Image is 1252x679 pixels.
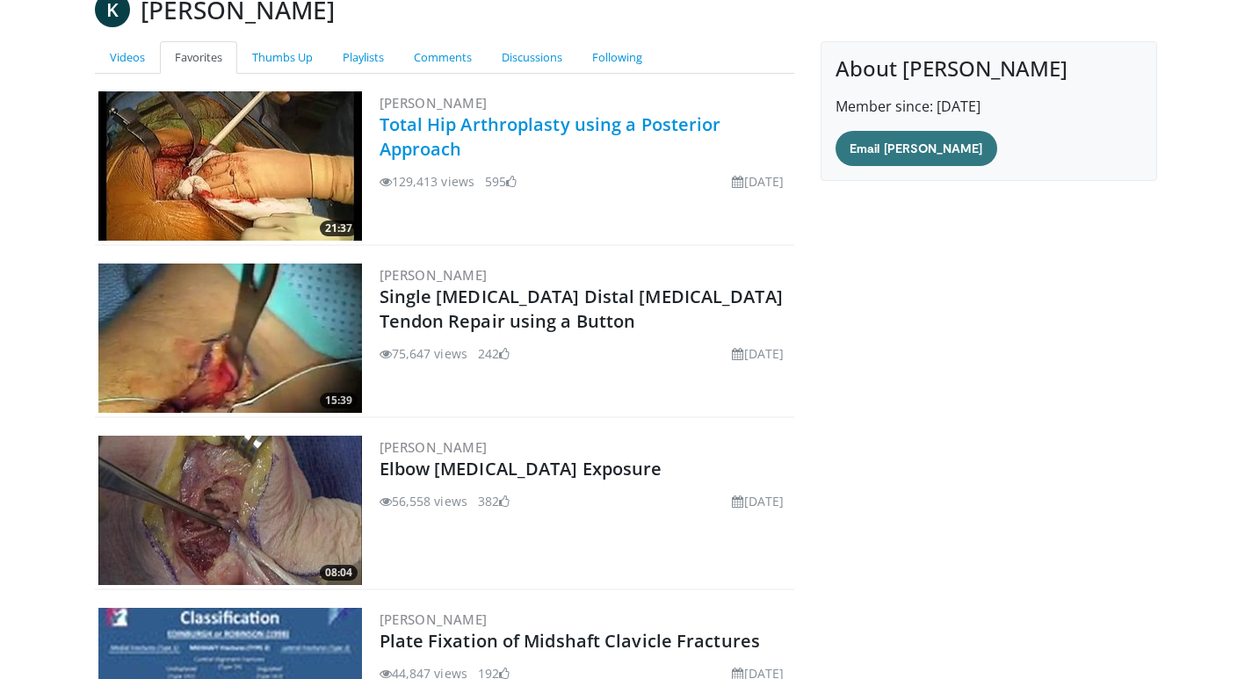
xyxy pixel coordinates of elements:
a: [PERSON_NAME] [380,94,488,112]
img: 286987_0000_1.png.300x170_q85_crop-smart_upscale.jpg [98,91,362,241]
a: Favorites [160,41,237,74]
a: Single [MEDICAL_DATA] Distal [MEDICAL_DATA] Tendon Repair using a Button [380,285,783,333]
li: 382 [478,492,510,510]
a: Discussions [487,41,577,74]
a: Comments [399,41,487,74]
h4: About [PERSON_NAME] [836,56,1142,82]
li: 595 [485,172,517,191]
a: Playlists [328,41,399,74]
span: 08:04 [320,565,358,581]
img: king_0_3.png.300x170_q85_crop-smart_upscale.jpg [98,264,362,413]
a: [PERSON_NAME] [380,266,488,284]
li: [DATE] [732,172,784,191]
a: [PERSON_NAME] [380,438,488,456]
li: [DATE] [732,492,784,510]
a: Following [577,41,657,74]
a: [PERSON_NAME] [380,610,488,628]
span: 21:37 [320,220,358,236]
a: Plate Fixation of Midshaft Clavicle Fractures [380,629,761,653]
a: 08:04 [98,436,362,585]
li: 56,558 views [380,492,467,510]
a: Videos [95,41,160,74]
a: 21:37 [98,91,362,241]
a: Elbow [MEDICAL_DATA] Exposure [380,457,662,480]
a: Email [PERSON_NAME] [836,131,996,166]
span: 15:39 [320,393,358,408]
li: [DATE] [732,344,784,363]
a: Thumbs Up [237,41,328,74]
li: 129,413 views [380,172,474,191]
a: 15:39 [98,264,362,413]
li: 242 [478,344,510,363]
img: heCDP4pTuni5z6vX4xMDoxOjBrO-I4W8_11.300x170_q85_crop-smart_upscale.jpg [98,436,362,585]
p: Member since: [DATE] [836,96,1142,117]
li: 75,647 views [380,344,467,363]
a: Total Hip Arthroplasty using a Posterior Approach [380,112,721,161]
